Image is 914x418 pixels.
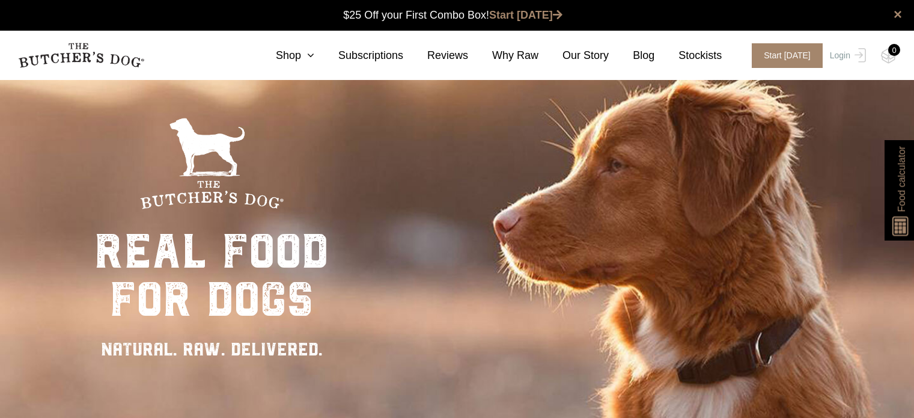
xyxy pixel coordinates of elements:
[252,48,314,64] a: Shop
[654,48,722,64] a: Stockists
[740,43,827,68] a: Start [DATE]
[314,48,403,64] a: Subscriptions
[538,48,609,64] a: Our Story
[489,9,562,21] a: Start [DATE]
[894,146,909,212] span: Food calculator
[888,44,900,56] div: 0
[881,48,896,64] img: TBD_Cart-Empty.png
[894,7,902,22] a: close
[827,43,866,68] a: Login
[752,43,823,68] span: Start [DATE]
[609,48,654,64] a: Blog
[468,48,538,64] a: Why Raw
[94,227,329,324] div: real food for dogs
[94,336,329,363] div: NATURAL. RAW. DELIVERED.
[403,48,468,64] a: Reviews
